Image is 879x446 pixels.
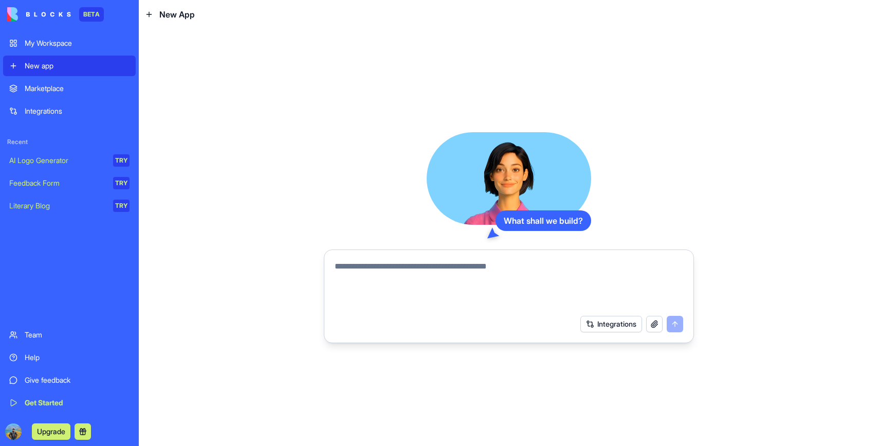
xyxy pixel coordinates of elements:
div: Marketplace [25,83,130,94]
div: BETA [79,7,104,22]
div: Help [25,352,130,363]
a: Team [3,325,136,345]
div: TRY [113,154,130,167]
div: My Workspace [25,38,130,48]
span: Recent [3,138,136,146]
div: Feedback Form [9,178,106,188]
div: TRY [113,200,130,212]
a: Marketplace [3,78,136,99]
a: Integrations [3,101,136,121]
div: Team [25,330,130,340]
div: Literary Blog [9,201,106,211]
img: logo [7,7,71,22]
button: Upgrade [32,423,70,440]
div: Give feedback [25,375,130,385]
a: My Workspace [3,33,136,53]
div: New app [25,61,130,71]
a: New app [3,56,136,76]
div: AI Logo Generator [9,155,106,166]
div: Integrations [25,106,130,116]
a: Upgrade [32,426,70,436]
a: Literary BlogTRY [3,195,136,216]
a: Get Started [3,393,136,413]
span: New App [159,8,195,21]
div: Get Started [25,398,130,408]
img: ACg8ocJ3SFFJP6TGvDLUOI_ZrRaWnoxgjxQO39TFNtaBsjyXYWFbiEbA=s96-c [5,423,22,440]
a: Help [3,347,136,368]
a: Give feedback [3,370,136,390]
div: TRY [113,177,130,189]
button: Integrations [580,316,642,332]
a: BETA [7,7,104,22]
a: Feedback FormTRY [3,173,136,193]
div: What shall we build? [496,210,591,231]
a: AI Logo GeneratorTRY [3,150,136,171]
